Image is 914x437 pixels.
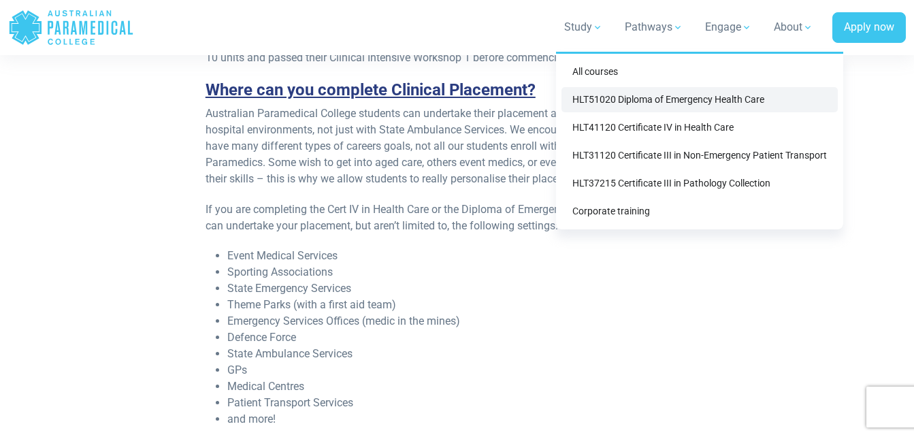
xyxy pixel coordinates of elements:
[227,248,708,264] li: Event Medical Services
[556,52,843,229] div: Study
[561,59,838,84] a: All courses
[227,329,708,346] li: Defence Force
[766,8,821,46] a: About
[561,199,838,224] a: Corporate training
[697,8,760,46] a: Engage
[227,395,708,411] li: Patient Transport Services
[556,8,611,46] a: Study
[8,5,134,50] a: Australian Paramedical College
[227,346,708,362] li: State Ambulance Services
[227,264,708,280] li: Sporting Associations
[206,201,708,234] p: If you are completing the Cert IV in Health Care or the Diploma of Emergency Health Care with APC...
[561,143,838,168] a: HLT31120 Certificate III in Non-Emergency Patient Transport
[561,87,838,112] a: HLT51020 Diploma of Emergency Health Care
[561,115,838,140] a: HLT41120 Certificate IV in Health Care
[832,12,906,44] a: Apply now
[227,378,708,395] li: Medical Centres
[206,80,536,99] u: Where can you complete Clinical Placement?
[227,313,708,329] li: Emergency Services Offices (medic in the mines)
[227,280,708,297] li: State Emergency Services
[617,8,691,46] a: Pathways
[227,297,708,313] li: Theme Parks (with a first aid team)
[561,171,838,196] a: HLT37215 Certificate III in Pathology Collection
[206,106,708,187] p: Australian Paramedical College students can undertake their placement at a number of different pr...
[227,411,708,427] li: and more!
[227,362,708,378] li: GPs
